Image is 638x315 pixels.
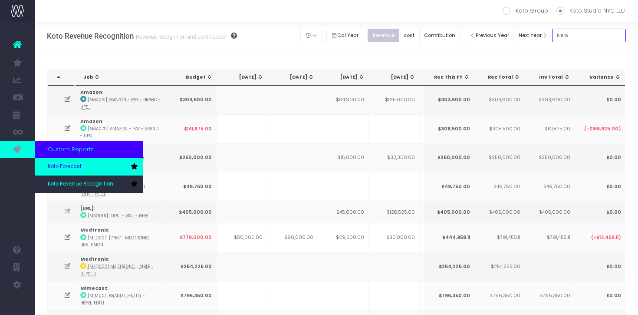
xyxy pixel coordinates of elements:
[474,114,525,143] td: $308,500.00
[369,201,420,223] td: $128,525.00
[268,69,319,86] th: May 25: activate to sort column ascending
[166,172,217,201] td: $49,750.00
[166,114,217,143] td: $141,875.00
[575,281,625,310] td: $0.00
[424,201,474,223] td: $405,000.00
[424,114,474,143] td: $308,500.00
[419,29,460,42] button: Contribution
[76,114,166,143] td: :
[318,201,369,223] td: $45,000.00
[474,143,525,172] td: $250,000.00
[575,86,625,114] td: $0.00
[503,7,548,15] label: Koto Group
[80,293,145,305] abbr: [MIM001] Brand Identity - Brand - New (Nick Edit)
[474,69,525,86] th: Rec Total: activate to sort column ascending
[575,252,625,281] td: $0.00
[80,264,154,276] abbr: [MED002] Medtronic - AiBLE - Brand - Upsell
[474,281,525,310] td: $796,350.00
[326,29,364,42] button: Cal Year
[575,172,625,201] td: $0.00
[166,143,217,172] td: $250,000.00
[369,86,420,114] td: $165,000.00
[575,143,625,172] td: $0.00
[369,69,420,86] th: Jul 25: activate to sort column ascending
[174,74,213,81] div: Budget
[48,145,94,154] span: Custom Reports
[166,223,217,252] td: $778,000.00
[76,86,166,114] td: :
[35,158,143,176] a: Koto Forecast
[524,223,575,252] td: $791,458.11
[88,213,148,219] abbr: [MAG001] magicschool.ai - Vis & Verbal ID - Brand - New
[319,69,370,86] th: Jun 25: activate to sort column ascending
[276,74,314,81] div: [DATE]
[48,180,113,188] span: Koto Revenue Recognition
[474,201,525,223] td: $405,000.00
[474,172,525,201] td: $49,750.00
[11,298,24,311] img: images/default_profile_image.png
[369,143,420,172] td: $32,300.00
[368,29,399,42] button: Revenue
[424,172,474,201] td: $49,750.00
[474,252,525,281] td: $254,225.00
[556,7,625,15] label: Koto Studio NYC LLC
[474,86,525,114] td: $303,600.00
[513,29,552,42] button: Next Year
[424,281,474,310] td: $796,350.00
[420,69,471,86] th: Aug 25: activate to sort column ascending
[575,201,625,223] td: $0.00
[474,223,525,252] td: $791,458.11
[584,126,621,133] span: (-$166,625.00)
[524,201,575,223] td: $405,000.00
[424,252,474,281] td: $254,225.00
[591,234,621,241] span: (-$13,458.11)
[524,143,575,172] td: $250,000.00
[420,86,470,114] td: $73,700.00
[420,143,470,172] td: $72,725.00
[377,74,415,81] div: [DATE]
[76,69,168,86] th: Job: activate to sort column ascending
[217,69,268,86] th: Apr 25: activate to sort column ascending
[524,281,575,310] td: $796,350.00
[76,201,166,223] td: :
[166,252,217,281] td: $254,225.00
[217,223,267,252] td: $80,000.00
[318,223,369,252] td: $29,500.00
[83,74,163,81] div: Job
[48,69,74,86] th: : activate to sort column descending
[327,74,365,81] div: [DATE]
[80,126,158,139] abbr: [AMA079] Amazon - Pay - Brand - Upsell
[582,74,621,81] div: Variance
[76,223,166,252] td: :
[524,69,575,86] th: Inv Total: activate to sort column ascending
[80,184,145,196] abbr: [EZC002] ezCater - Brand Identity - Brand - Upsell
[166,201,217,223] td: $405,000.00
[48,163,82,171] span: Koto Forecast
[76,252,166,281] td: :
[47,32,237,40] h3: Koto Revenue Recognition
[167,69,217,86] th: Budget: activate to sort column ascending
[166,281,217,310] td: $796,350.00
[432,74,470,81] div: Rec This FY
[424,86,474,114] td: $303,600.00
[420,223,470,252] td: $89,458.11
[134,32,227,40] small: Revenue recognition and contribution
[482,74,520,81] div: Rec Total
[420,281,470,310] td: $50,000.00
[424,69,475,86] th: Rec This FY: activate to sort column ascending
[76,281,166,310] td: :
[326,27,368,44] div: Small button group
[424,143,474,172] td: $250,000.00
[369,223,420,252] td: $30,000.00
[575,69,625,86] th: Variance: activate to sort column ascending
[552,29,626,42] input: Search...
[80,118,102,125] strong: Amazon
[318,143,369,172] td: $15,000.00
[424,223,474,252] td: $444,958.11
[524,172,575,201] td: $49,750.00
[80,89,102,96] strong: Amazon
[399,29,420,42] button: cost
[80,227,109,233] strong: Medtronic
[80,205,94,212] strong: [URL]
[465,29,514,42] button: Previous Year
